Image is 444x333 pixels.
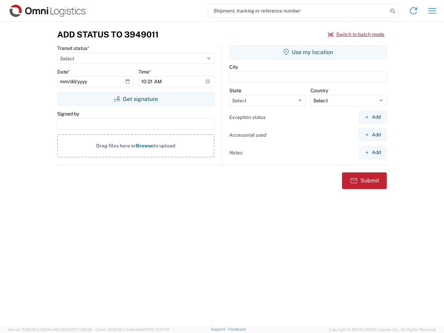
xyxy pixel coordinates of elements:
[143,327,170,332] span: [DATE] 11:37:47
[229,150,242,156] label: Notes
[228,327,246,331] a: Feedback
[95,327,170,332] span: Client: 2025.16.0-b4dc8a9
[229,45,387,59] button: Use my location
[136,143,153,148] span: Browse
[57,111,79,117] label: Signed by
[329,326,436,333] span: Copyright © [DATE]-[DATE] Agistix Inc., All Rights Reserved
[57,45,89,51] label: Transit status
[229,87,241,94] label: State
[229,114,266,120] label: Exception status
[229,64,238,70] label: City
[342,172,387,189] button: Submit
[359,128,387,141] button: Add
[57,29,159,40] h3: Add Status to 3949011
[310,87,328,94] label: Country
[138,69,151,75] label: Time
[211,327,228,331] a: Support
[229,132,266,138] label: Accessorial used
[8,327,92,332] span: Server: 2025.16.0-21b0bc45e7b
[65,327,92,332] span: [DATE] 11:54:36
[153,143,176,148] span: to upload
[208,4,388,17] input: Shipment, tracking or reference number
[57,92,214,106] button: Get signature
[96,143,136,148] span: Drag files here or
[328,29,384,40] button: Switch to batch mode
[57,69,70,75] label: Date
[359,111,387,123] button: Add
[359,146,387,159] button: Add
